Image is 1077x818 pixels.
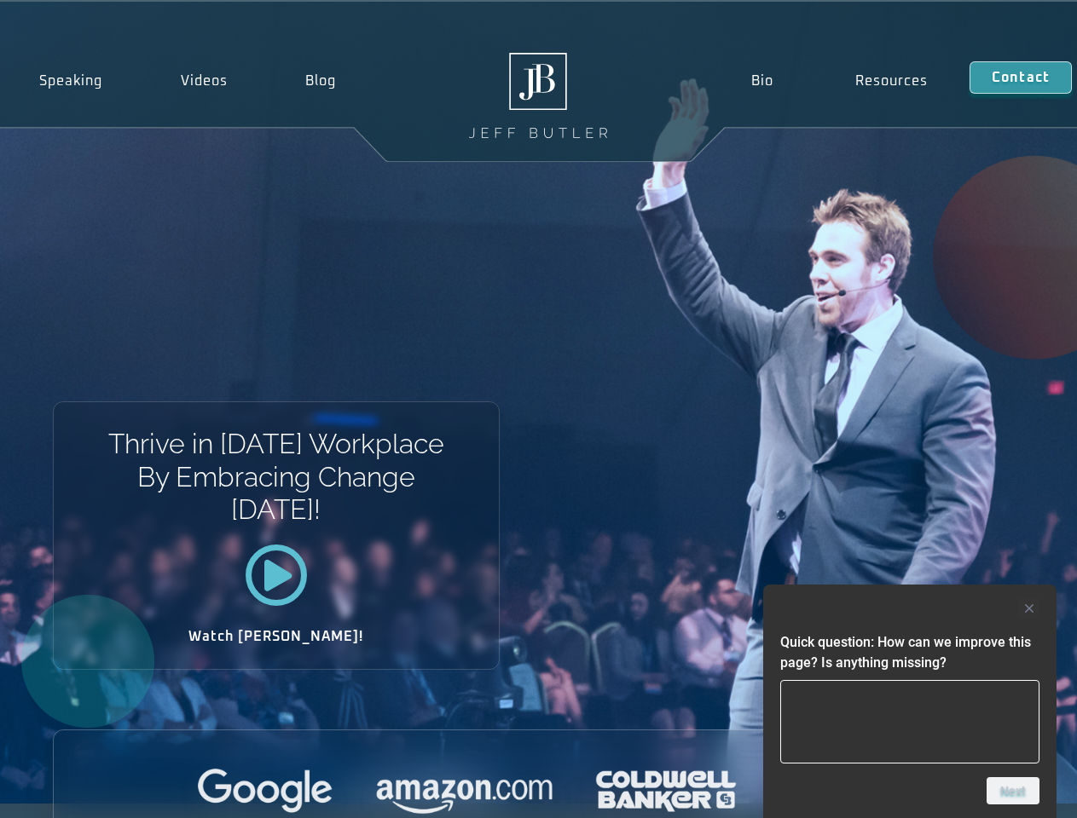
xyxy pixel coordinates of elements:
[266,61,375,101] a: Blog
[814,61,970,101] a: Resources
[142,61,267,101] a: Videos
[709,61,969,101] nav: Menu
[987,777,1039,804] button: Next question
[780,680,1039,763] textarea: Quick question: How can we improve this page? Is anything missing?
[113,630,439,643] h2: Watch [PERSON_NAME]!
[1019,598,1039,619] button: Hide survey
[970,61,1072,94] a: Contact
[780,632,1039,673] h2: Quick question: How can we improve this page? Is anything missing?
[709,61,814,101] a: Bio
[780,598,1039,804] div: Quick question: How can we improve this page? Is anything missing?
[992,71,1050,84] span: Contact
[107,428,445,526] h1: Thrive in [DATE] Workplace By Embracing Change [DATE]!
